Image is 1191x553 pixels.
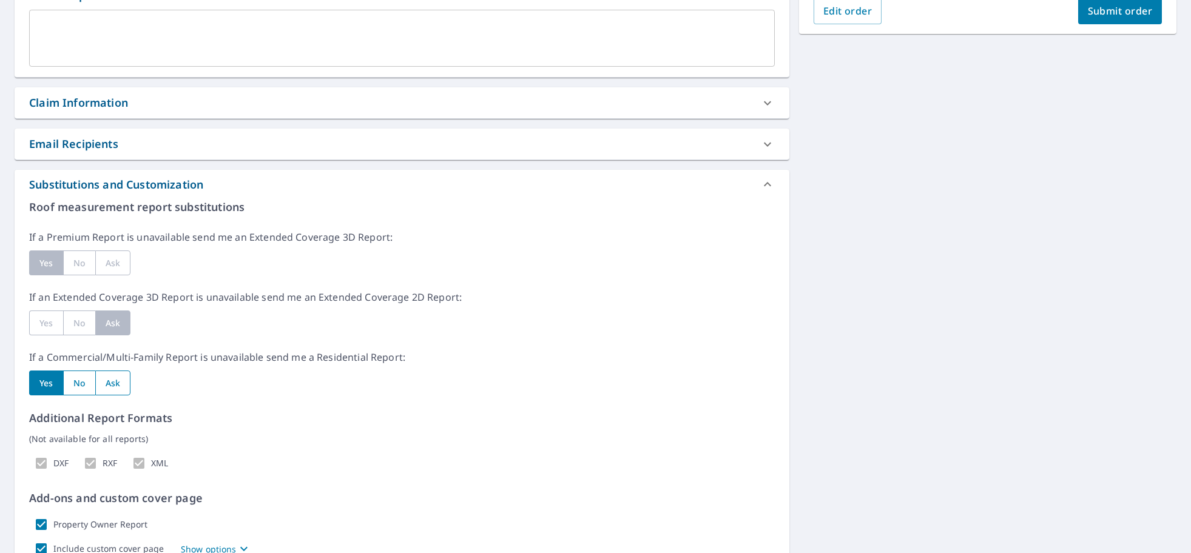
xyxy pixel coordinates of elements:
p: (Not available for all reports) [29,432,775,445]
p: If an Extended Coverage 3D Report is unavailable send me an Extended Coverage 2D Report: [29,290,775,304]
div: Substitutions and Customization [29,176,203,193]
div: Claim Information [29,95,128,111]
p: Additional Report Formats [29,410,775,426]
div: Email Recipients [29,136,118,152]
div: Substitutions and Customization [15,170,789,199]
span: Submit order [1088,4,1153,18]
label: RXF [103,458,117,469]
label: DXF [53,458,69,469]
span: Edit order [823,4,872,18]
label: Property Owner Report [53,519,147,530]
p: Add-ons and custom cover page [29,490,775,506]
label: XML [151,458,168,469]
div: Claim Information [15,87,789,118]
p: Roof measurement report substitutions [29,199,775,215]
p: If a Premium Report is unavailable send me an Extended Coverage 3D Report: [29,230,775,244]
p: If a Commercial/Multi-Family Report is unavailable send me a Residential Report: [29,350,775,364]
div: Email Recipients [15,129,789,159]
